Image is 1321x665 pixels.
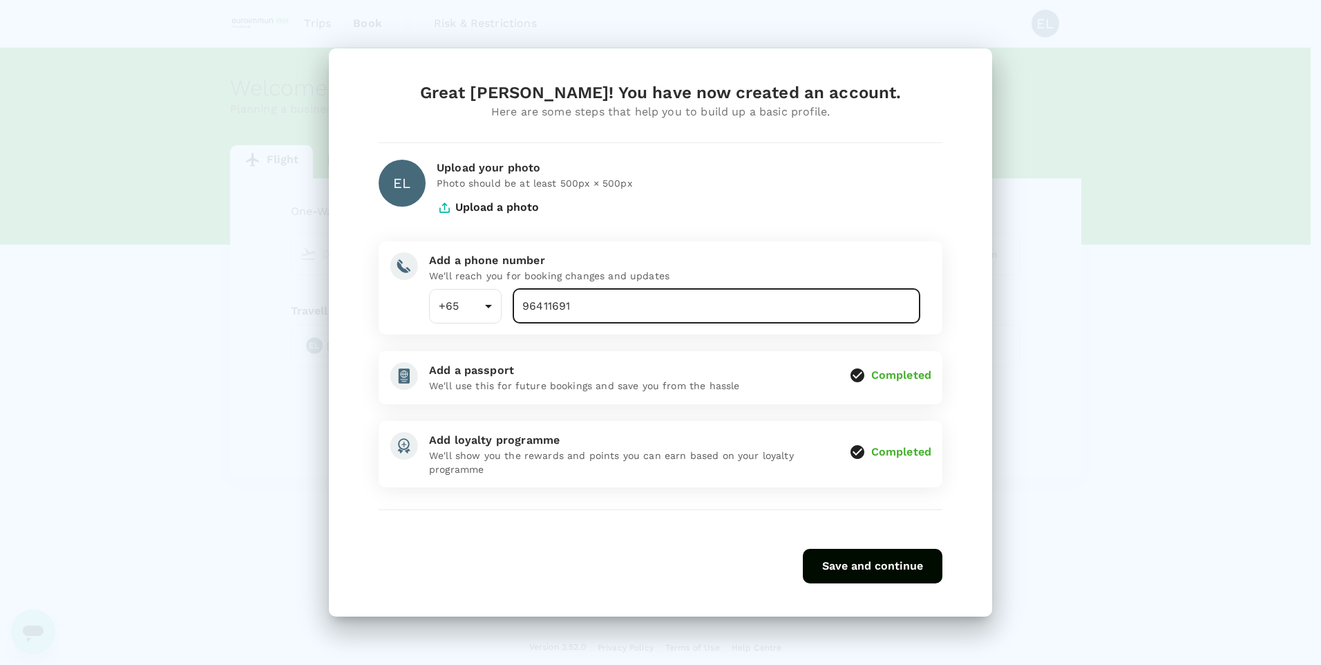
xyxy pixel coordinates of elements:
[803,549,942,583] button: Save and continue
[429,449,838,476] p: We'll show you the rewards and points you can earn based on your loyalty programme
[439,299,459,312] span: +65
[437,176,942,190] p: Photo should be at least 500px × 500px
[390,432,418,460] img: add-loyalty
[871,444,931,460] div: Completed
[429,269,920,283] p: We'll reach you for booking changes and updates
[871,367,931,384] div: Completed
[429,379,838,393] p: We'll use this for future bookings and save you from the hassle
[379,160,426,207] div: EL
[429,362,838,379] div: Add a passport
[429,289,502,324] div: +65
[390,252,418,280] img: add-phone-number
[437,190,539,225] button: Upload a photo
[429,432,838,449] div: Add loyalty programme
[429,252,920,269] div: Add a phone number
[379,104,942,120] div: Here are some steps that help you to build up a basic profile.
[437,160,942,176] div: Upload your photo
[379,82,942,104] div: Great [PERSON_NAME]! You have now created an account.
[513,289,920,324] input: Your phone number
[390,362,418,390] img: add-passport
